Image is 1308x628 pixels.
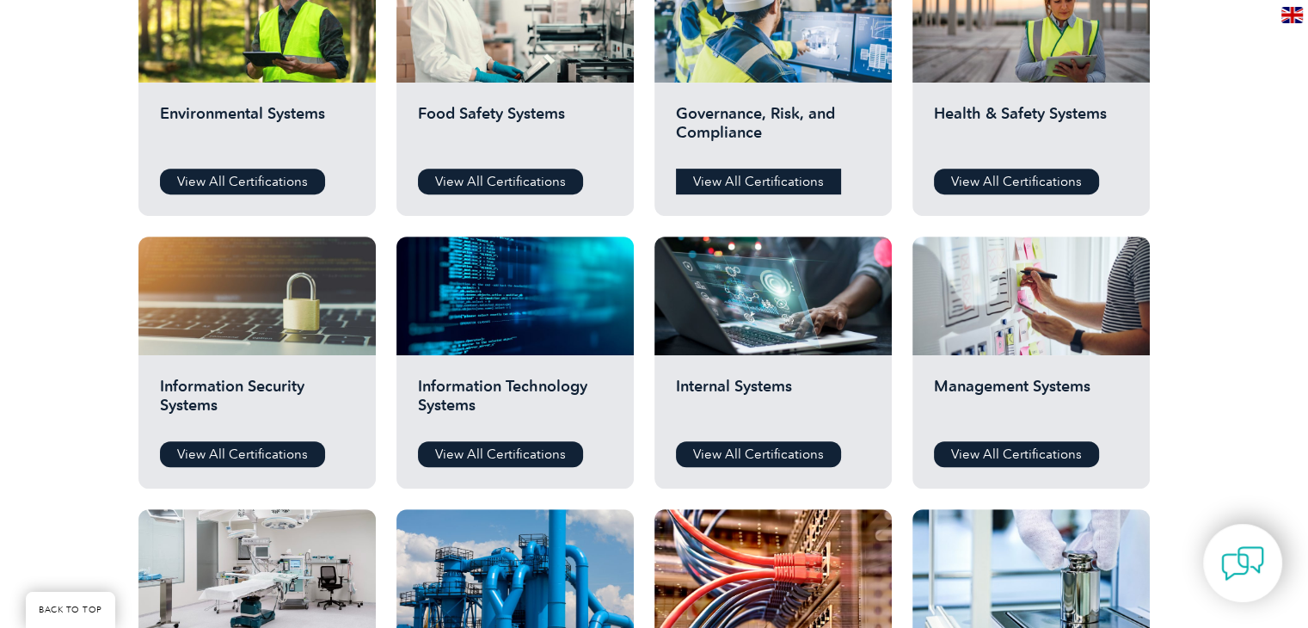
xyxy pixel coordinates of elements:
img: contact-chat.png [1221,542,1264,585]
h2: Governance, Risk, and Compliance [676,104,870,156]
h2: Food Safety Systems [418,104,612,156]
a: View All Certifications [676,441,841,467]
h2: Information Technology Systems [418,377,612,428]
h2: Information Security Systems [160,377,354,428]
a: View All Certifications [160,169,325,194]
h2: Management Systems [934,377,1128,428]
h2: Internal Systems [676,377,870,428]
a: View All Certifications [934,441,1099,467]
h2: Environmental Systems [160,104,354,156]
a: View All Certifications [160,441,325,467]
a: View All Certifications [418,169,583,194]
a: View All Certifications [934,169,1099,194]
img: en [1281,7,1303,23]
a: View All Certifications [676,169,841,194]
a: BACK TO TOP [26,592,115,628]
a: View All Certifications [418,441,583,467]
h2: Health & Safety Systems [934,104,1128,156]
